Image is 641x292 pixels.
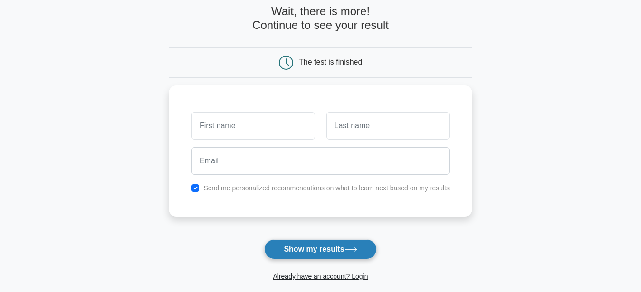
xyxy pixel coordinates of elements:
div: The test is finished [299,58,362,66]
a: Already have an account? Login [273,273,368,280]
input: First name [191,112,315,140]
input: Email [191,147,450,175]
label: Send me personalized recommendations on what to learn next based on my results [203,184,450,192]
button: Show my results [264,239,376,259]
h4: Wait, there is more! Continue to see your result [169,5,472,32]
input: Last name [326,112,450,140]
